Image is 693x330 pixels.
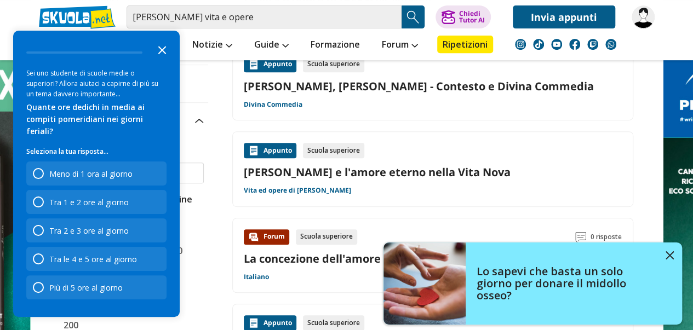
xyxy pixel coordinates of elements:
[477,265,657,302] h4: Lo sapevi che basta un solo giorno per donare il midollo osseo?
[195,119,204,123] img: Apri e chiudi sezione
[244,251,494,266] a: La concezione dell'amore per [PERSON_NAME]
[515,39,526,50] img: instagram
[251,36,291,55] a: Guide
[49,254,137,264] div: Tra le 4 e 5 ore al giorno
[459,10,484,24] div: Chiedi Tutor AI
[436,5,491,28] button: ChiediTutor AI
[605,39,616,50] img: WhatsApp
[13,31,180,317] div: Survey
[26,218,167,242] div: Tra 2 e 3 ore al giorno
[383,242,682,325] a: Lo sapevi che basta un solo giorno per donare il midollo osseo?
[405,9,421,25] img: Cerca appunti, riassunti o versioni
[244,165,622,180] a: [PERSON_NAME] e l'amore eterno nella Vita Nova
[244,229,289,245] div: Forum
[26,146,167,157] p: Seleziona la tua risposta...
[151,38,173,60] button: Close the survey
[296,229,357,245] div: Scuola superiore
[190,36,235,55] a: Notizie
[49,169,133,179] div: Meno di 1 ora al giorno
[248,231,259,242] img: Forum contenuto
[26,161,167,186] div: Meno di 1 ora al giorno
[666,251,674,259] img: close
[127,5,402,28] input: Cerca appunti, riassunti o versioni
[26,101,167,137] div: Quante ore dedichi in media ai compiti pomeridiani nei giorni feriali?
[533,39,544,50] img: tiktok
[244,57,296,72] div: Appunto
[437,36,493,53] a: Ripetizioni
[632,5,655,28] img: Anna17lisa2010
[587,39,598,50] img: twitch
[244,273,269,281] a: Italiano
[26,190,167,214] div: Tra 1 e 2 ore al giorno
[248,317,259,328] img: Appunti contenuto
[49,225,129,236] div: Tra 2 e 3 ore al giorno
[248,59,259,70] img: Appunti contenuto
[402,5,425,28] button: Search Button
[244,143,296,158] div: Appunto
[303,57,364,72] div: Scuola superiore
[49,197,129,207] div: Tra 1 e 2 ore al giorno
[26,68,167,99] div: Sei uno studente di scuole medie o superiori? Allora aiutaci a capirne di più su un tema davvero ...
[379,36,421,55] a: Forum
[26,275,167,299] div: Più di 5 ore al giorno
[575,231,586,242] img: Commenti lettura
[26,247,167,271] div: Tra le 4 e 5 ore al giorno
[308,36,363,55] a: Formazione
[248,145,259,156] img: Appunti contenuto
[569,39,580,50] img: facebook
[551,39,562,50] img: youtube
[513,5,615,28] a: Invia appunti
[244,100,302,109] a: Divina Commedia
[244,186,351,195] a: Vita ed opere di [PERSON_NAME]
[244,79,622,94] a: [PERSON_NAME], [PERSON_NAME] - Contesto e Divina Commedia
[591,229,622,245] span: 0 risposte
[49,282,123,293] div: Più di 5 ore al giorno
[303,143,364,158] div: Scuola superiore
